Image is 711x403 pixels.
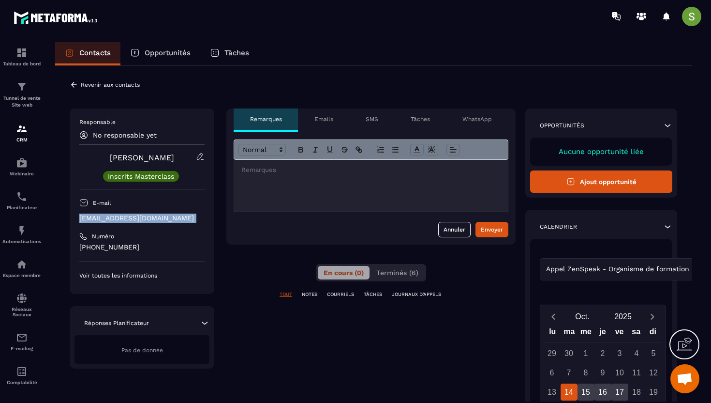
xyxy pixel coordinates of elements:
[314,115,333,123] p: Emails
[2,239,41,244] p: Automatisations
[81,81,140,88] p: Revenir aux contacts
[121,347,163,354] span: Pas de donnée
[540,147,663,156] p: Aucune opportunité liée
[14,9,101,27] img: logo
[324,269,364,277] span: En cours (0)
[108,173,174,180] p: Inscrits Masterclass
[2,95,41,108] p: Tunnel de vente Site web
[628,325,645,342] div: sa
[93,131,157,139] p: No responsable yet
[544,384,561,401] div: 13
[540,122,584,129] p: Opportunités
[594,325,611,342] div: je
[2,380,41,385] p: Comptabilité
[366,115,378,123] p: SMS
[603,308,643,325] button: Open years overlay
[578,384,594,401] div: 15
[16,123,28,135] img: formation
[594,384,611,401] div: 16
[645,345,662,362] div: 5
[578,325,594,342] div: me
[611,325,628,342] div: ve
[611,364,628,381] div: 10
[302,291,317,298] p: NOTES
[79,214,205,223] p: [EMAIL_ADDRESS][DOMAIN_NAME]
[544,325,561,342] div: lu
[2,346,41,351] p: E-mailing
[84,319,149,327] p: Réponses Planificateur
[200,42,259,65] a: Tâches
[2,116,41,150] a: formationformationCRM
[578,345,594,362] div: 1
[2,61,41,66] p: Tableau de bord
[55,42,120,65] a: Contacts
[2,307,41,317] p: Réseaux Sociaux
[530,170,672,193] button: Ajout opportunité
[120,42,200,65] a: Opportunités
[224,48,249,57] p: Tâches
[16,293,28,304] img: social-network
[594,345,611,362] div: 2
[411,115,430,123] p: Tâches
[79,243,205,252] p: [PHONE_NUMBER]
[643,310,661,323] button: Next month
[2,150,41,184] a: automationsautomationsWebinaire
[92,232,114,240] p: Numéro
[250,115,282,123] p: Remarques
[16,332,28,343] img: email
[645,364,662,381] div: 12
[544,264,691,275] span: Appel ZenSpeak - Organisme de formation
[2,40,41,74] a: formationformationTableau de bord
[16,259,28,270] img: automations
[462,115,492,123] p: WhatsApp
[145,48,191,57] p: Opportunités
[79,118,205,126] p: Responsable
[561,345,578,362] div: 30
[16,81,28,93] img: formation
[2,217,41,251] a: automationsautomationsAutomatisations
[562,308,603,325] button: Open months overlay
[561,325,578,342] div: ma
[544,364,561,381] div: 6
[645,384,662,401] div: 19
[110,153,174,162] a: [PERSON_NAME]
[370,266,424,279] button: Terminés (6)
[79,272,205,279] p: Voir toutes les informations
[544,310,562,323] button: Previous month
[2,285,41,325] a: social-networksocial-networkRéseaux Sociaux
[611,384,628,401] div: 17
[561,364,578,381] div: 7
[438,222,471,237] button: Annuler
[16,366,28,377] img: accountant
[481,225,503,234] div: Envoyer
[578,364,594,381] div: 8
[376,269,418,277] span: Terminés (6)
[644,325,661,342] div: di
[16,157,28,169] img: automations
[544,345,561,362] div: 29
[16,191,28,202] img: scheduler
[79,48,111,57] p: Contacts
[392,291,441,298] p: JOURNAUX D'APPELS
[611,345,628,362] div: 3
[2,74,41,116] a: formationformationTunnel de vente Site web
[2,273,41,278] p: Espace membre
[594,364,611,381] div: 9
[2,171,41,176] p: Webinaire
[540,223,577,231] p: Calendrier
[327,291,354,298] p: COURRIELS
[475,222,508,237] button: Envoyer
[2,137,41,142] p: CRM
[628,345,645,362] div: 4
[628,384,645,401] div: 18
[2,205,41,210] p: Planificateur
[93,199,111,207] p: E-mail
[691,264,698,275] input: Search for option
[280,291,292,298] p: TOUT
[2,358,41,392] a: accountantaccountantComptabilité
[670,364,699,393] div: Ouvrir le chat
[16,225,28,236] img: automations
[2,184,41,217] a: schedulerschedulerPlanificateur
[628,364,645,381] div: 11
[2,251,41,285] a: automationsautomationsEspace membre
